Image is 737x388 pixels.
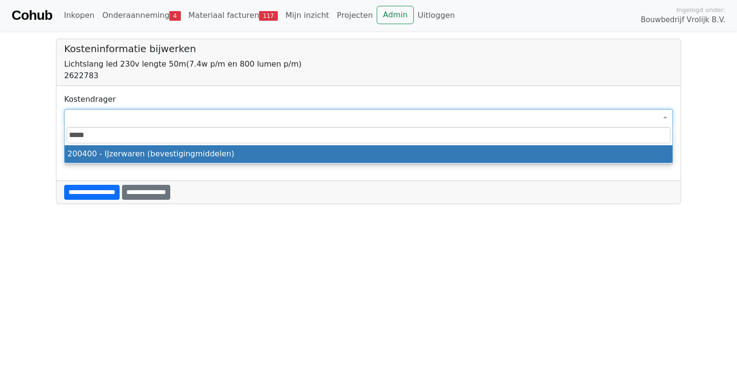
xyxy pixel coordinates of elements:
a: Admin [377,6,414,24]
a: Materiaal facturen117 [185,6,282,25]
div: Lichtslang led 230v lengte 50m(7.4w p/m en 800 lumen p/m) [64,58,673,70]
li: 200400 - IJzerwaren (bevestigingmiddelen) [65,145,672,163]
h5: Kosteninformatie bijwerken [64,43,673,55]
a: Uitloggen [414,6,459,25]
a: Inkopen [60,6,98,25]
a: Onderaanneming4 [98,6,185,25]
a: Projecten [333,6,377,25]
div: 2622783 [64,70,673,82]
span: Bouwbedrijf Vrolijk B.V. [641,14,725,26]
a: Mijn inzicht [282,6,333,25]
span: Ingelogd onder: [676,5,725,14]
span: 4 [169,11,180,21]
label: Kostendrager [64,94,116,105]
span: 117 [259,11,278,21]
a: Cohub [12,4,52,27]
